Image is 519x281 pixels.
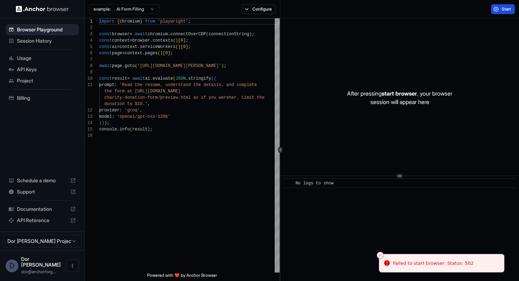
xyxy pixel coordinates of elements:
[6,75,79,86] div: Project
[148,102,150,106] span: ,
[6,203,79,215] div: Documentation
[117,114,170,119] span: 'openai/gpt-oss-120b'
[142,51,145,56] span: .
[85,133,93,139] div: 16
[491,4,515,14] button: Start
[180,38,183,43] span: 0
[104,95,229,100] span: charity-donation-form/preview.html as if you were
[180,44,183,49] span: [
[145,76,150,81] span: ai
[206,32,209,37] span: (
[173,76,175,81] span: (
[168,51,170,56] span: ]
[104,102,147,106] span: donation to $10.'
[186,76,188,81] span: .
[66,259,79,272] button: Open menu
[85,107,93,114] div: 12
[117,44,119,49] span: =
[99,38,112,43] span: const
[99,51,112,56] span: const
[112,51,122,56] span: page
[158,19,188,24] span: 'playwright'
[85,50,93,56] div: 6
[148,32,168,37] span: chromium
[145,51,158,56] span: pages
[173,38,175,43] span: (
[163,51,165,56] span: [
[16,6,69,12] img: Anchor Logo
[112,32,130,37] span: browser
[188,76,211,81] span: stringify
[125,63,135,68] span: goto
[214,76,216,81] span: {
[287,180,290,187] span: ​
[85,56,93,63] div: 7
[104,121,107,126] span: )
[85,31,93,37] div: 3
[17,55,76,62] span: Usage
[85,18,93,25] div: 1
[85,120,93,126] div: 14
[6,175,79,186] div: Schedule a demo
[85,114,93,120] div: 13
[130,127,132,132] span: (
[175,76,186,81] span: JSON
[17,177,67,184] span: Schedule a demo
[188,19,191,24] span: ;
[186,38,188,43] span: ;
[168,32,170,37] span: .
[99,19,114,24] span: import
[247,83,257,87] span: lete
[114,83,117,87] span: :
[99,108,120,113] span: provider
[296,181,334,186] span: No logs to show
[224,63,226,68] span: ;
[120,83,247,87] span: 'Read the resume, understand the details, and comp
[112,76,127,81] span: result
[130,32,132,37] span: =
[153,76,173,81] span: evaluate
[6,64,79,75] div: API Keys
[186,44,188,49] span: ]
[229,95,264,100] span: her. Limit the
[17,77,76,84] span: Project
[160,51,163,56] span: )
[17,94,76,102] span: Billing
[150,76,153,81] span: .
[132,76,145,81] span: await
[85,63,93,69] div: 8
[135,32,148,37] span: await
[102,121,104,126] span: )
[148,127,150,132] span: )
[6,35,79,47] div: Session History
[99,76,112,81] span: const
[17,206,67,213] span: Documentation
[137,44,140,49] span: .
[221,63,224,68] span: )
[6,92,79,104] div: Billing
[120,127,130,132] span: info
[112,38,130,43] span: context
[175,44,178,49] span: (
[150,127,153,132] span: ;
[382,90,417,97] span: start browser
[135,63,137,68] span: (
[107,121,109,126] span: ;
[377,252,384,259] button: Close toast
[137,63,221,68] span: '[URL][DOMAIN_NAME][PERSON_NAME]'
[112,63,122,68] span: page
[17,37,76,44] span: Session History
[120,19,140,24] span: chromium
[99,83,114,87] span: prompt
[127,76,130,81] span: =
[393,260,474,267] div: Failed to start browser: Status: 502
[140,108,142,113] span: ,
[85,69,93,75] div: 9
[112,44,117,49] span: ai
[104,89,180,94] span: the form at [URL][DOMAIN_NAME]
[132,127,148,132] span: result
[17,188,67,195] span: Support
[147,273,217,281] span: Powered with ❤️ by Anchor Browser
[122,63,125,68] span: .
[17,66,76,73] span: API Keys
